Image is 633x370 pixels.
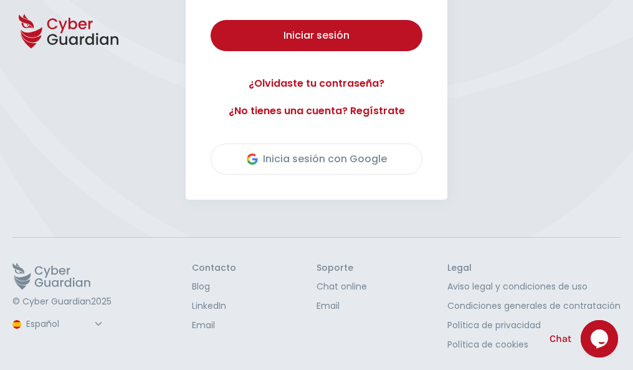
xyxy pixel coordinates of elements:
span: Chat [550,331,571,346]
a: LinkedIn [192,299,236,313]
a: Condiciones generales de contratación [447,299,621,313]
a: Email [316,299,367,313]
a: Blog [192,280,236,293]
a: Email [192,319,236,332]
a: Política de cookies [447,338,621,351]
a: Aviso legal y condiciones de uso [447,280,621,293]
a: ¿Olvidaste tu contraseña? [211,76,422,91]
img: region-logo [12,320,21,329]
p: © Cyber Guardian 2025 [12,296,112,308]
iframe: chat widget [581,320,621,358]
a: Política de privacidad [447,319,621,332]
div: Inicia sesión con Google [247,152,387,167]
h3: Contacto [192,263,236,274]
button: Inicia sesión con Google [211,144,422,175]
h3: Legal [447,263,621,274]
a: Chat online [316,280,367,293]
h3: Soporte [316,263,367,274]
a: ¿No tienes una cuenta? Regístrate [211,104,422,119]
